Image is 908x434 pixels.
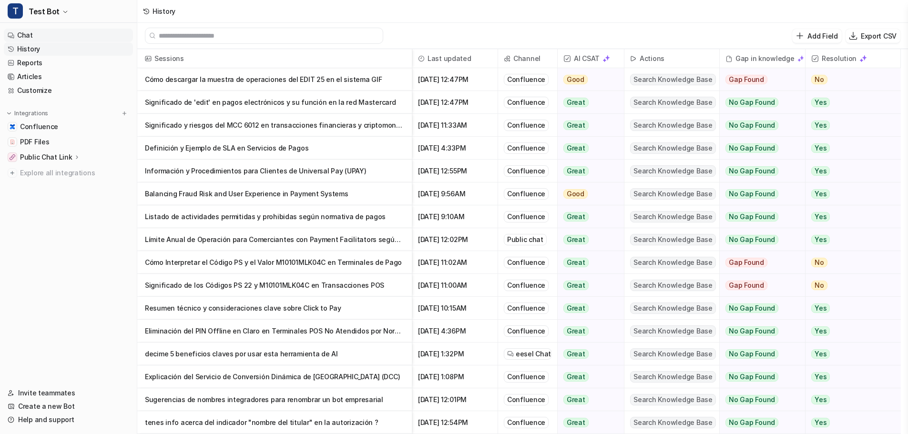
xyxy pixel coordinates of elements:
span: Great [563,349,589,359]
span: [DATE] 12:54PM [416,411,494,434]
button: Yes [806,228,893,251]
button: Yes [806,365,893,388]
span: Search Knowledge Base [630,97,716,108]
button: Yes [806,160,893,182]
div: Confluence [504,188,549,200]
span: [DATE] 12:01PM [416,388,494,411]
div: Confluence [504,120,549,131]
span: Last updated [416,49,494,68]
span: Search Knowledge Base [630,211,716,222]
img: eeselChat [507,351,514,357]
span: Great [563,281,589,290]
div: Confluence [504,165,549,177]
span: Search Knowledge Base [630,74,716,85]
span: Great [563,212,589,222]
a: History [4,42,133,56]
button: Yes [806,182,893,205]
span: Gap Found [725,75,767,84]
p: decime 5 beneficios claves por usar esta herramienta de AI [145,343,404,365]
button: No Gap Found [720,114,798,137]
button: Great [558,274,618,297]
span: Great [563,303,589,313]
span: No Gap Found [725,166,778,176]
span: Yes [811,212,830,222]
button: No [806,68,893,91]
button: Yes [806,297,893,320]
span: [DATE] 11:00AM [416,274,494,297]
a: Chat [4,29,133,42]
button: No [806,251,893,274]
span: Great [563,418,589,427]
button: Gap Found [720,251,798,274]
button: Great [558,388,618,411]
span: Search Knowledge Base [630,280,716,291]
div: Confluence [504,303,549,314]
div: Confluence [504,325,549,337]
span: Yes [811,303,830,313]
div: Confluence [504,97,549,108]
button: Gap Found [720,68,798,91]
button: Great [558,205,618,228]
p: Resumen técnico y consideraciones clave sobre Click to Pay [145,297,404,320]
button: No Gap Found [720,91,798,114]
span: No Gap Found [725,395,778,404]
button: Good [558,68,618,91]
span: No [811,75,827,84]
span: Search Knowledge Base [630,394,716,405]
div: Gap in knowledge [724,49,801,68]
span: AI CSAT [561,49,620,68]
button: Export CSV [846,29,900,43]
button: Yes [806,91,893,114]
a: ConfluenceConfluence [4,120,133,133]
span: No Gap Found [725,189,778,199]
span: [DATE] 11:02AM [416,251,494,274]
span: No Gap Found [725,121,778,130]
span: No Gap Found [725,418,778,427]
div: Confluence [504,280,549,291]
span: T [8,3,23,19]
span: Great [563,121,589,130]
button: No Gap Found [720,160,798,182]
span: No Gap Found [725,303,778,313]
span: Search Knowledge Base [630,303,716,314]
img: Public Chat Link [10,154,15,160]
span: Search Knowledge Base [630,257,716,268]
span: Search Knowledge Base [630,371,716,383]
button: Add Field [792,29,841,43]
span: No [811,281,827,290]
p: Listado de actividades permitidas y prohibidas según normativa de pagos [145,205,404,228]
button: Great [558,137,618,160]
button: Good [558,182,618,205]
button: No Gap Found [720,137,798,160]
img: explore all integrations [8,168,17,178]
span: Yes [811,418,830,427]
a: Invite teammates [4,386,133,400]
p: Límite Anual de Operación para Comerciantes con Payment Facilitators según Normativa Visa [145,228,404,251]
button: Yes [806,137,893,160]
p: Export CSV [861,31,897,41]
button: Great [558,343,618,365]
span: Yes [811,189,830,199]
img: menu_add.svg [121,110,128,117]
span: [DATE] 9:10AM [416,205,494,228]
button: No Gap Found [720,343,798,365]
button: Gap Found [720,274,798,297]
button: Great [558,114,618,137]
button: Great [558,297,618,320]
p: Explicación del Servicio de Conversión Dinámica de [GEOGRAPHIC_DATA] (DCC) [145,365,404,388]
span: Yes [811,143,830,153]
span: Good [563,75,588,84]
p: Public Chat Link [20,152,72,162]
span: Yes [811,349,830,359]
p: Balancing Fraud Risk and User Experience in Payment Systems [145,182,404,205]
p: Cómo Interpretar el Código PS y el Valor M10101MLK04C en Terminales de Pago [145,251,404,274]
span: Great [563,143,589,153]
p: Significado de los Códigos PS 22 y M10101MLK04C en Transacciones POS [145,274,404,297]
p: Sugerencias de nombres integradores para renombrar un bot empresarial [145,388,404,411]
span: [DATE] 12:47PM [416,68,494,91]
span: Search Knowledge Base [630,188,716,200]
span: [DATE] 12:47PM [416,91,494,114]
span: Yes [811,166,830,176]
p: Definición y Ejemplo de SLA en Servicios de Pagos [145,137,404,160]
